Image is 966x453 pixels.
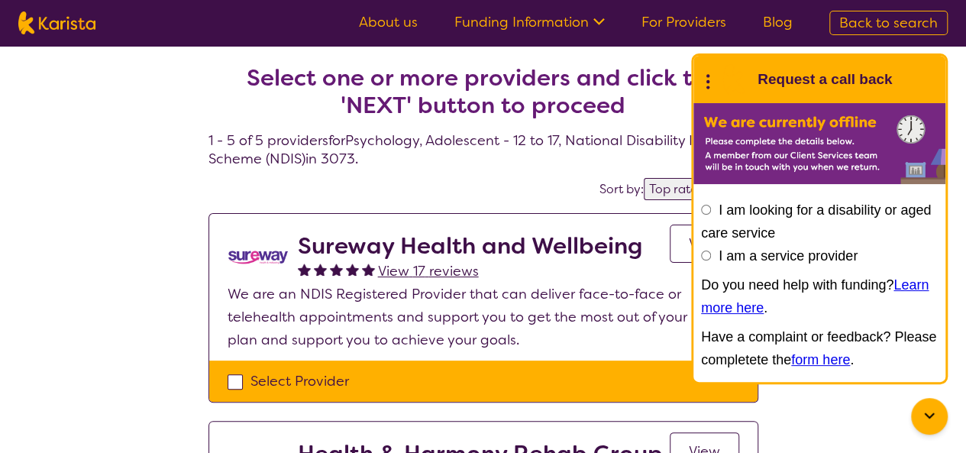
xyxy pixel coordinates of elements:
label: I am looking for a disability or aged care service [701,202,931,241]
a: About us [359,13,418,31]
span: View [689,235,720,253]
h2: Select one or more providers and click the 'NEXT' button to proceed [227,64,740,119]
a: View [670,225,739,263]
label: Sort by: [599,181,644,197]
img: fullstar [346,263,359,276]
a: form here [791,352,850,367]
h1: Request a call back [758,68,892,91]
a: Funding Information [454,13,605,31]
h2: Sureway Health and Wellbeing [298,232,642,260]
img: fullstar [314,263,327,276]
a: Blog [763,13,793,31]
span: View 17 reviews [378,262,479,280]
a: Back to search [829,11,948,35]
span: Back to search [839,14,938,32]
img: Karista logo [18,11,95,34]
img: fullstar [298,263,311,276]
a: View 17 reviews [378,260,479,283]
img: fullstar [362,263,375,276]
img: nedi5p6dj3rboepxmyww.png [228,232,289,283]
img: Karista [718,64,748,95]
h4: 1 - 5 of 5 providers for Psychology , Adolescent - 12 to 17 , National Disability Insurance Schem... [208,28,758,168]
p: Do you need help with funding? . [701,273,938,319]
p: We are an NDIS Registered Provider that can deliver face-to-face or telehealth appointments and s... [228,283,739,351]
label: I am a service provider [719,248,858,264]
img: fullstar [330,263,343,276]
a: For Providers [641,13,726,31]
p: Have a complaint or feedback? Please completete the . [701,325,938,371]
img: Karista offline chat form to request call back [693,103,945,184]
